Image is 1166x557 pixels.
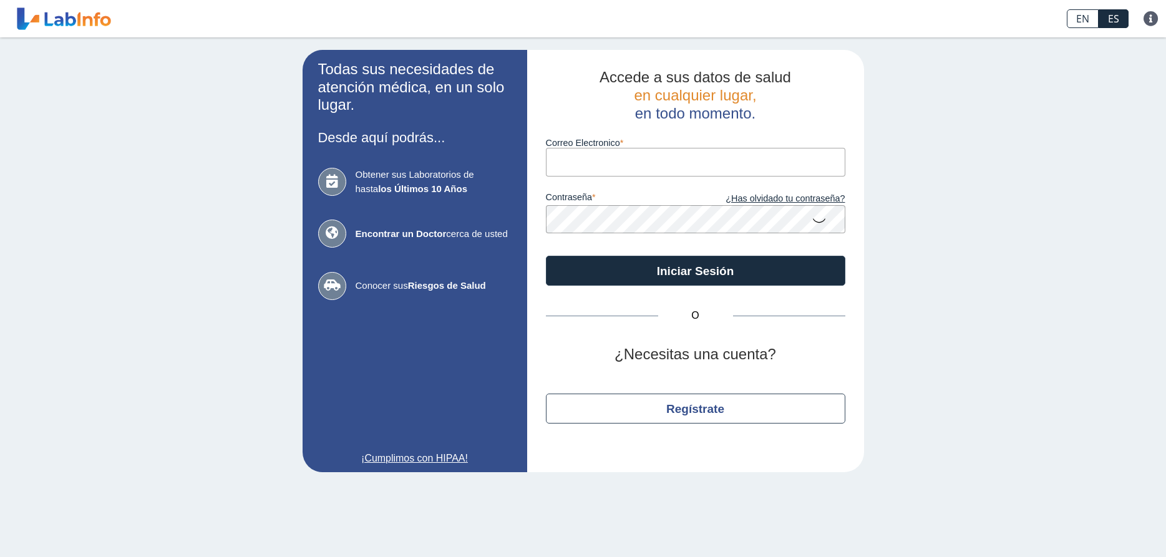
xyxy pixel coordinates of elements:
span: en cualquier lugar, [634,87,756,104]
span: Accede a sus datos de salud [600,69,791,85]
span: Conocer sus [356,279,512,293]
iframe: Help widget launcher [1055,508,1152,543]
label: contraseña [546,192,696,206]
span: O [658,308,733,323]
b: Encontrar un Doctor [356,228,447,239]
a: ¿Has olvidado tu contraseña? [696,192,845,206]
a: ¡Cumplimos con HIPAA! [318,451,512,466]
button: Regístrate [546,394,845,424]
a: EN [1067,9,1099,28]
h3: Desde aquí podrás... [318,130,512,145]
button: Iniciar Sesión [546,256,845,286]
b: los Últimos 10 Años [378,183,467,194]
span: cerca de usted [356,227,512,241]
b: Riesgos de Salud [408,280,486,291]
span: Obtener sus Laboratorios de hasta [356,168,512,196]
a: ES [1099,9,1129,28]
span: en todo momento. [635,105,755,122]
h2: Todas sus necesidades de atención médica, en un solo lugar. [318,61,512,114]
h2: ¿Necesitas una cuenta? [546,346,845,364]
label: Correo Electronico [546,138,845,148]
